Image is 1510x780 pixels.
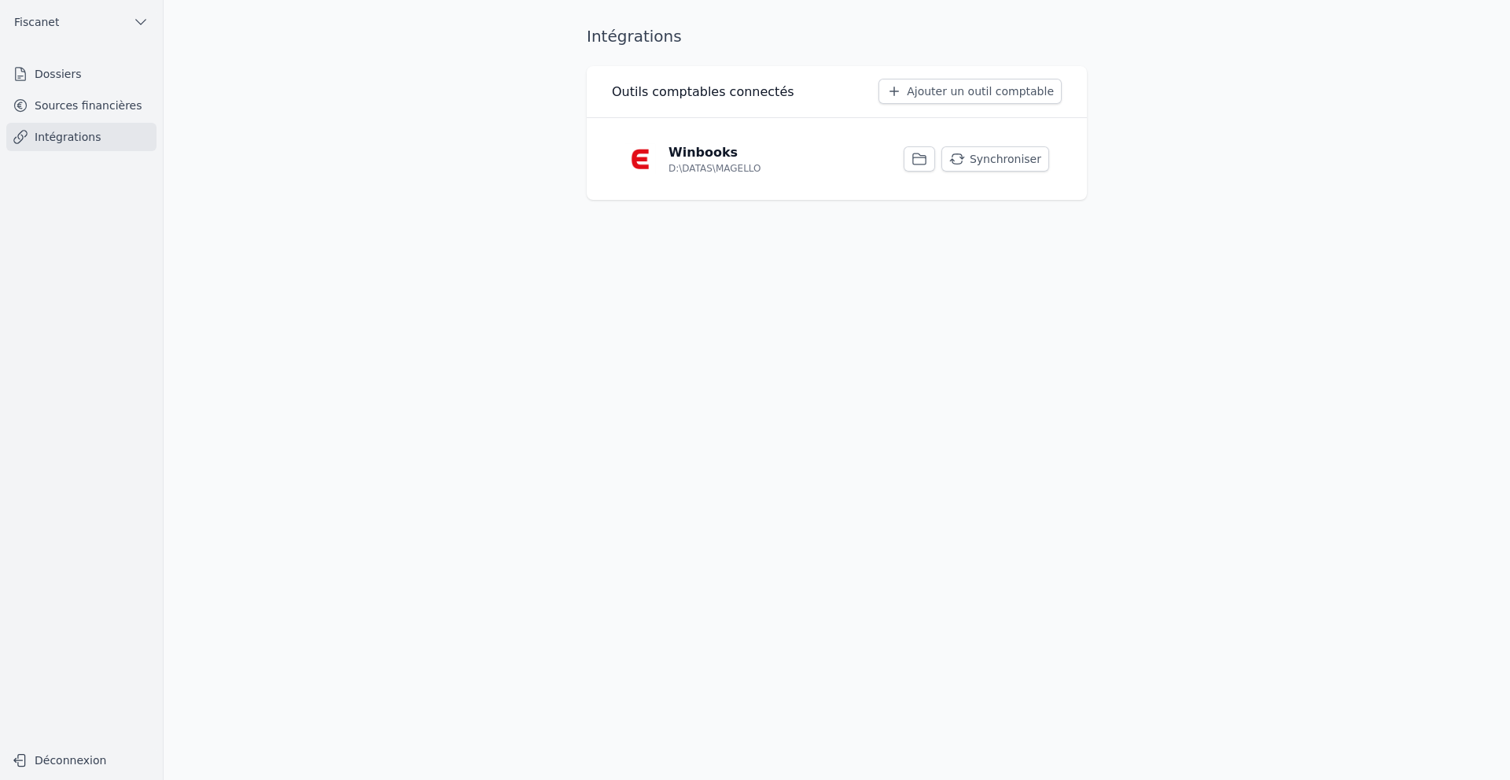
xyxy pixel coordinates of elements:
[6,9,157,35] button: Fiscanet
[6,60,157,88] a: Dossiers
[941,146,1049,172] button: Synchroniser
[668,162,761,175] p: D:\DATAS\MAGELLO
[668,143,738,162] p: Winbooks
[587,25,682,47] h1: Intégrations
[6,748,157,773] button: Déconnexion
[6,91,157,120] a: Sources financières
[612,83,794,102] h3: Outils comptables connectés
[878,79,1062,104] button: Ajouter un outil comptable
[14,14,59,30] span: Fiscanet
[612,131,1062,187] a: Winbooks D:\DATAS\MAGELLO Synchroniser
[6,123,157,151] a: Intégrations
